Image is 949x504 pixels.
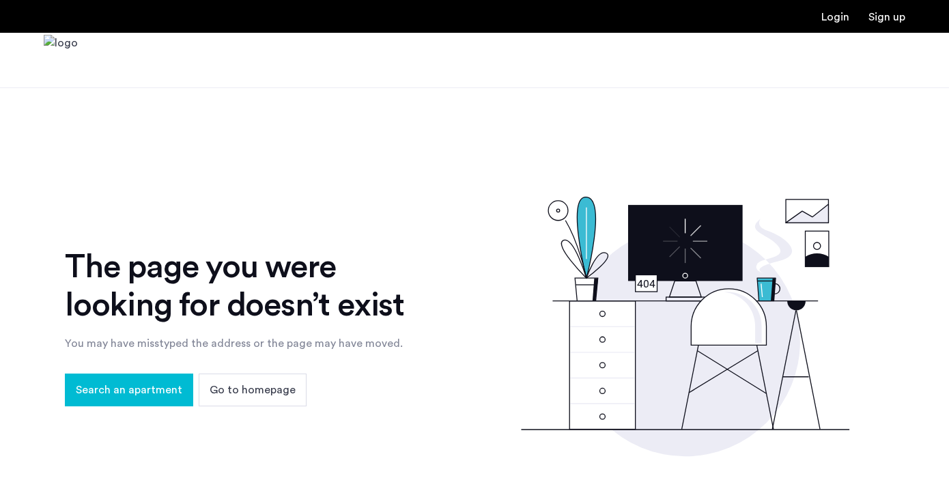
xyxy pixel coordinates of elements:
[44,35,78,86] img: logo
[76,382,182,398] span: Search an apartment
[65,335,429,352] div: You may have misstyped the address or the page may have moved.
[210,382,296,398] span: Go to homepage
[65,248,429,324] div: The page you were looking for doesn’t exist
[65,374,193,406] button: button
[44,35,78,86] a: Cazamio Logo
[821,12,849,23] a: Login
[868,12,905,23] a: Registration
[199,374,307,406] button: button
